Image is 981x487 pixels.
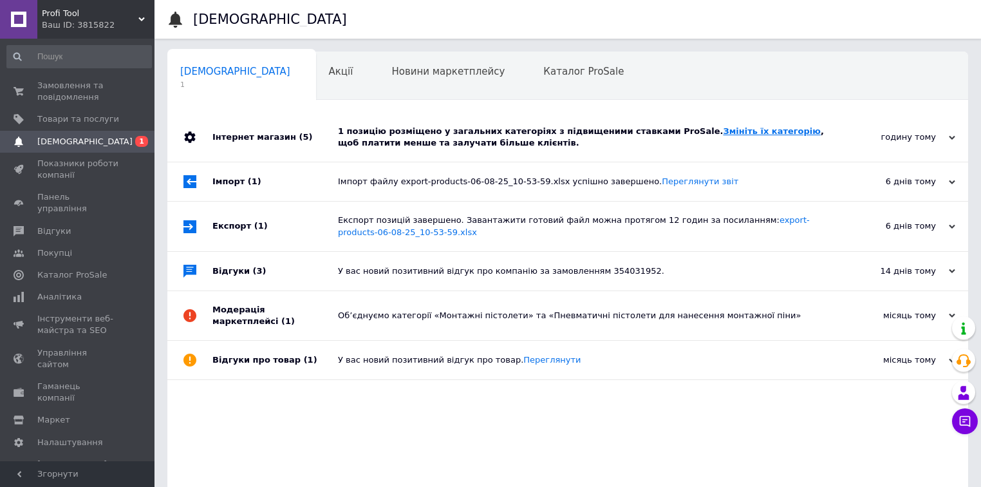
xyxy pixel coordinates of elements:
h1: [DEMOGRAPHIC_DATA] [193,12,347,27]
span: Покупці [37,247,72,259]
div: Експорт позицій завершено. Завантажити готовий файл можна протягом 12 годин за посиланням: [338,215,827,238]
input: Пошук [6,45,152,68]
span: Каталог ProSale [37,269,107,281]
button: Чат з покупцем [952,408,978,434]
span: 1 [180,80,290,90]
span: (1) [248,177,261,186]
div: Об’єднуємо категорії «Монтажні пістолети» та «Пневматичні пістолети для нанесення монтажної піни» [338,310,827,321]
span: Акції [329,66,353,77]
div: годину тому [827,131,955,143]
div: 6 днів тому [827,220,955,232]
div: 1 позицію розміщено у загальних категоріях з підвищеними ставками ProSale. , щоб платити менше та... [338,126,827,149]
div: 6 днів тому [827,176,955,187]
span: Гаманець компанії [37,381,119,404]
div: Ваш ID: 3815822 [42,19,154,31]
div: місяць тому [827,310,955,321]
span: Відгуки [37,225,71,237]
a: Змініть їх категорію [723,126,820,136]
span: Маркет [37,414,70,426]
span: (1) [281,316,295,326]
div: Модерація маркетплейсі [212,291,338,340]
span: (1) [254,221,268,231]
span: Показники роботи компанії [37,158,119,181]
div: Відгуки про товар [212,341,338,379]
span: Новини маркетплейсу [391,66,505,77]
div: місяць тому [827,354,955,366]
span: Панель управління [37,191,119,215]
a: Переглянути звіт [662,177,738,186]
span: 1 [135,136,148,147]
span: [DEMOGRAPHIC_DATA] [180,66,290,77]
div: Імпорт [212,162,338,201]
span: Замовлення та повідомлення [37,80,119,103]
span: Товари та послуги [37,113,119,125]
div: Імпорт файлу export-products-06-08-25_10-53-59.xlsx успішно завершено. [338,176,827,187]
span: [DEMOGRAPHIC_DATA] [37,136,133,148]
div: Інтернет магазин [212,113,338,162]
div: Експорт [212,202,338,251]
span: Profi Tool [42,8,138,19]
span: (5) [299,132,312,142]
span: Управління сайтом [37,347,119,370]
span: (1) [304,355,317,365]
div: 14 днів тому [827,265,955,277]
span: Інструменти веб-майстра та SEO [37,313,119,336]
a: Переглянути [523,355,581,365]
a: export-products-06-08-25_10-53-59.xlsx [338,215,810,236]
span: Каталог ProSale [543,66,624,77]
span: Аналітика [37,291,82,303]
div: У вас новий позитивний відгук про товар. [338,354,827,366]
div: Відгуки [212,252,338,291]
span: Налаштування [37,437,103,448]
span: (3) [253,266,266,276]
div: У вас новий позитивний відгук про компанію за замовленням 354031952. [338,265,827,277]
